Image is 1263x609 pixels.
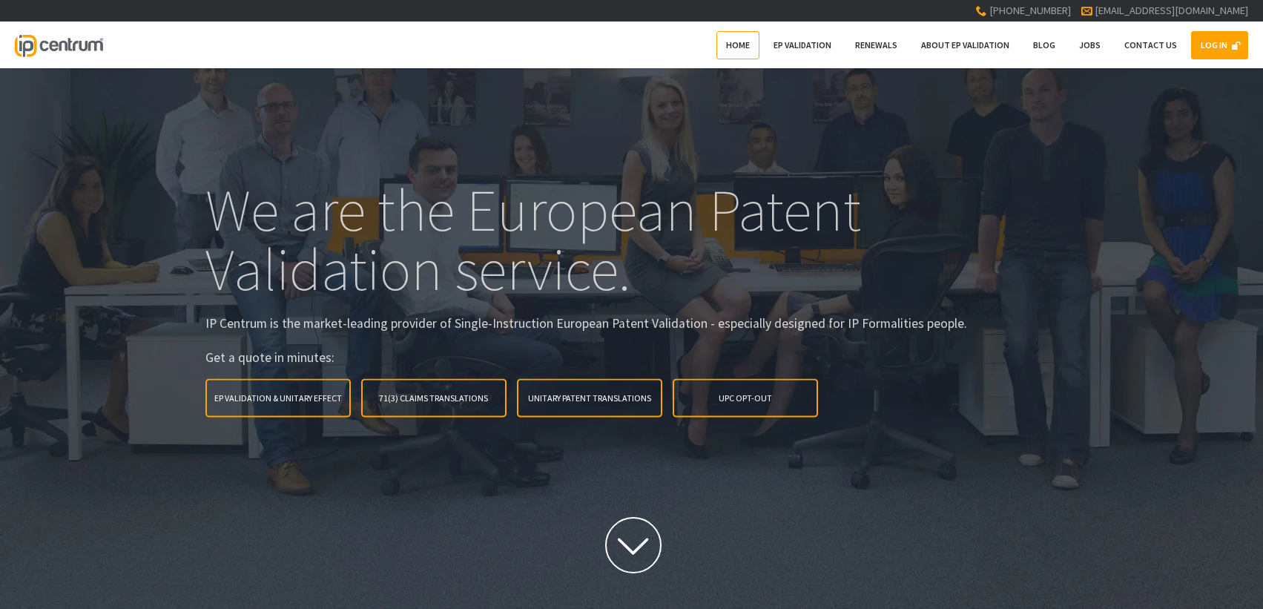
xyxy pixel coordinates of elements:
[764,31,841,59] a: EP Validation
[15,22,102,68] a: IP Centrum
[855,39,897,50] span: Renewals
[1023,31,1065,59] a: Blog
[517,379,662,418] a: Unitary Patent Translations
[921,39,1009,50] span: About EP Validation
[1079,39,1101,50] span: Jobs
[205,180,1058,298] h1: We are the European Patent Validation service.
[1124,39,1177,50] span: Contact Us
[205,348,1058,367] p: Get a quote in minutes:
[1115,31,1187,59] a: Contact Us
[1069,31,1110,59] a: Jobs
[205,313,1058,332] p: IP Centrum is the market-leading provider of Single-Instruction European Patent Validation - espe...
[205,379,351,418] a: EP Validation & Unitary Effect
[989,4,1071,17] span: [PHONE_NUMBER]
[673,379,818,418] a: UPC Opt-Out
[726,39,750,50] span: Home
[361,379,507,418] a: 71(3) Claims Translations
[845,31,907,59] a: Renewals
[911,31,1019,59] a: About EP Validation
[1191,31,1248,59] a: LOG IN
[774,39,831,50] span: EP Validation
[716,31,759,59] a: Home
[1033,39,1055,50] span: Blog
[1095,4,1248,17] a: [EMAIL_ADDRESS][DOMAIN_NAME]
